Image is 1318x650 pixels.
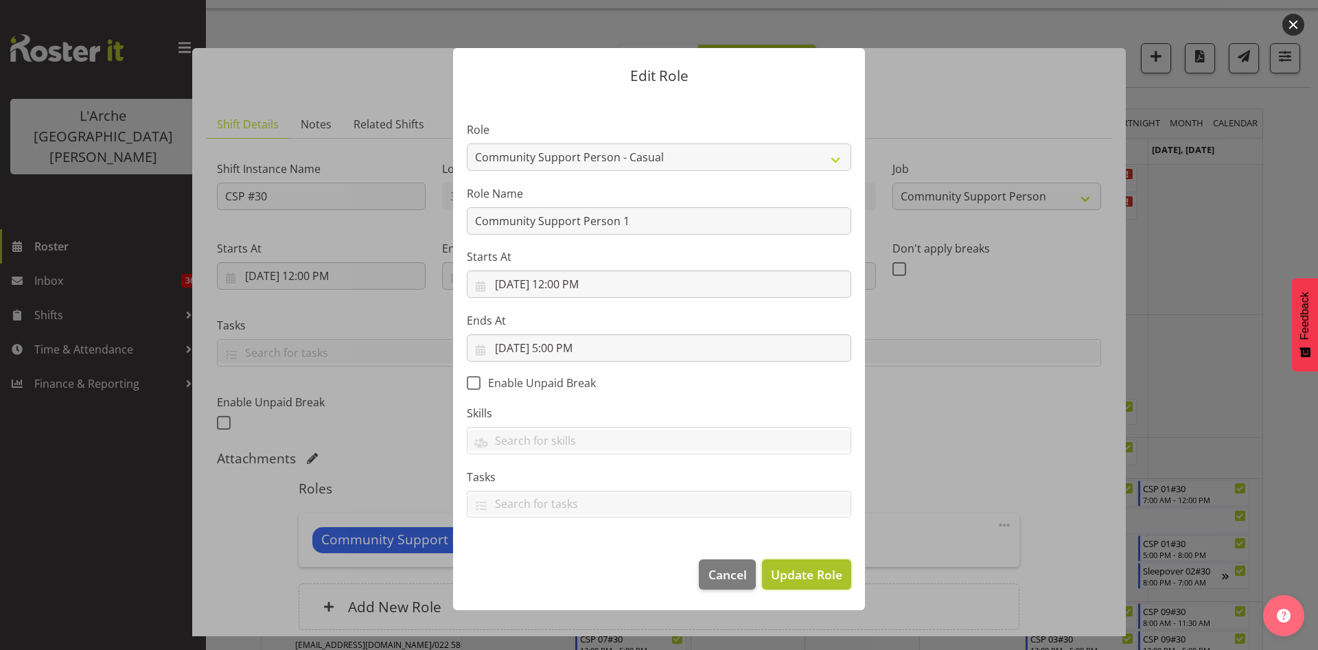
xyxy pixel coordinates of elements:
[467,248,851,265] label: Starts At
[467,121,851,138] label: Role
[467,405,851,421] label: Skills
[467,270,851,298] input: Click to select...
[467,207,851,235] input: E.g. Waiter 1
[467,185,851,202] label: Role Name
[467,469,851,485] label: Tasks
[467,69,851,83] p: Edit Role
[467,312,851,329] label: Ends At
[762,559,851,590] button: Update Role
[1299,292,1311,340] span: Feedback
[708,566,747,583] span: Cancel
[699,559,755,590] button: Cancel
[467,430,851,451] input: Search for skills
[1277,609,1291,623] img: help-xxl-2.png
[1292,278,1318,371] button: Feedback - Show survey
[467,334,851,362] input: Click to select...
[771,566,842,583] span: Update Role
[481,376,596,390] span: Enable Unpaid Break
[467,494,851,515] input: Search for tasks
